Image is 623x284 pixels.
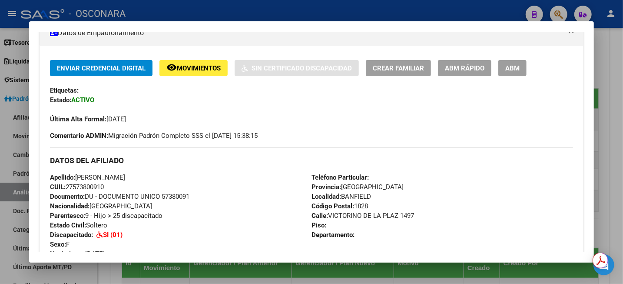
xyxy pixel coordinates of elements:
strong: Última Alta Formal: [50,115,106,123]
span: F [50,241,70,248]
strong: Calle: [311,212,328,220]
strong: Comentario ADMIN: [50,132,108,140]
span: Movimientos [177,64,221,72]
button: Enviar Credencial Digital [50,60,152,76]
strong: Teléfono Particular: [311,174,369,181]
strong: Parentesco: [50,212,85,220]
span: 9 - Hijo > 25 discapacitado [50,212,162,220]
strong: Discapacitado: [50,231,93,239]
strong: Apellido: [50,174,75,181]
strong: Documento: [50,193,85,200]
span: [GEOGRAPHIC_DATA] [50,202,152,210]
span: BANFIELD [311,193,371,200]
strong: Piso: [311,221,326,229]
span: [PERSON_NAME] [50,174,125,181]
span: Sin Certificado Discapacidad [252,64,352,72]
strong: Localidad: [311,193,341,200]
button: ABM Rápido [438,60,491,76]
strong: CUIL: [50,183,66,191]
strong: Provincia: [311,183,341,191]
button: Movimientos [159,60,228,76]
span: [DATE] [50,250,105,258]
button: Crear Familiar [366,60,431,76]
span: 27573800910 [50,183,104,191]
button: ABM [498,60,527,76]
strong: Estado: [50,96,71,104]
mat-panel-title: Datos de Empadronamiento [50,28,563,38]
span: [GEOGRAPHIC_DATA] [311,183,404,191]
span: Migración Padrón Completo SSS el [DATE] 15:38:15 [50,131,258,140]
strong: Departamento: [311,231,355,239]
h3: DATOS DEL AFILIADO [50,156,573,165]
span: Enviar Credencial Digital [57,64,146,72]
mat-icon: remove_red_eye [166,62,177,73]
span: ABM [505,64,520,72]
strong: Estado Civil: [50,221,86,229]
button: Sin Certificado Discapacidad [235,60,359,76]
strong: Sexo: [50,241,66,248]
strong: Código Postal: [311,202,354,210]
strong: Nacionalidad: [50,202,89,210]
span: ABM Rápido [445,64,484,72]
span: Soltero [50,221,107,229]
mat-expansion-panel-header: Datos de Empadronamiento [40,20,583,46]
span: DU - DOCUMENTO UNICO 57380091 [50,193,189,200]
strong: ACTIVO [71,96,94,104]
span: VICTORINO DE LA PLAZ 1497 [311,212,414,220]
strong: Nacimiento: [50,250,85,258]
strong: Etiquetas: [50,87,79,94]
span: Crear Familiar [373,64,424,72]
span: [DATE] [50,115,126,123]
span: 1828 [311,202,368,210]
strong: SI (01) [103,231,123,239]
